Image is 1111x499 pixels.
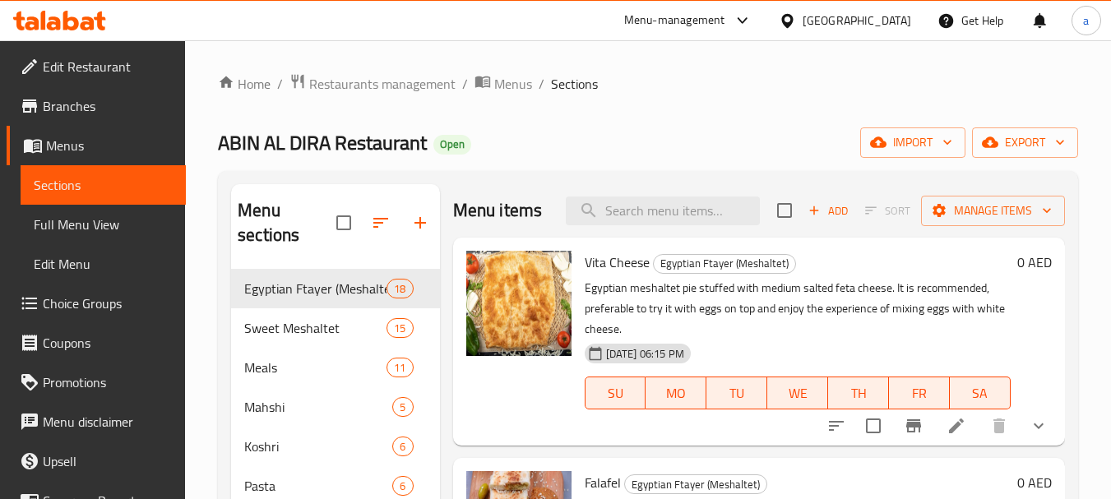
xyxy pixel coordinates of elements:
[387,281,412,297] span: 18
[7,86,186,126] a: Branches
[802,198,854,224] span: Add item
[43,451,173,471] span: Upsell
[1083,12,1089,30] span: a
[7,441,186,481] a: Upsell
[231,427,439,466] div: Koshri6
[43,293,173,313] span: Choice Groups
[21,205,186,244] a: Full Menu View
[956,381,1004,405] span: SA
[7,363,186,402] a: Promotions
[624,11,725,30] div: Menu-management
[7,284,186,323] a: Choice Groups
[400,203,440,243] button: Add section
[706,377,767,409] button: TU
[462,74,468,94] li: /
[774,381,822,405] span: WE
[231,348,439,387] div: Meals11
[453,198,543,223] h2: Menu items
[585,278,1011,340] p: Egyptian meshaltet pie stuffed with medium salted feta cheese. It is recommended, preferable to t...
[387,318,413,338] div: items
[387,321,412,336] span: 15
[393,439,412,455] span: 6
[7,323,186,363] a: Coupons
[817,406,856,446] button: sort-choices
[393,478,412,494] span: 6
[934,201,1052,221] span: Manage items
[277,74,283,94] li: /
[34,215,173,234] span: Full Menu View
[652,381,700,405] span: MO
[7,126,186,165] a: Menus
[392,437,413,456] div: items
[244,358,387,377] span: Meals
[218,73,1078,95] nav: breadcrumb
[585,470,621,495] span: Falafel
[566,196,760,225] input: search
[43,372,173,392] span: Promotions
[654,254,795,273] span: Egyptian Ftayer (Meshaltet)
[21,244,186,284] a: Edit Menu
[985,132,1065,153] span: export
[979,406,1019,446] button: delete
[393,400,412,415] span: 5
[244,476,392,496] span: Pasta
[7,47,186,86] a: Edit Restaurant
[802,198,854,224] button: Add
[494,74,532,94] span: Menus
[244,318,387,338] span: Sweet Meshaltet
[238,198,336,247] h2: Menu sections
[244,397,392,417] span: Mahshi
[873,132,952,153] span: import
[387,358,413,377] div: items
[806,201,850,220] span: Add
[387,279,413,298] div: items
[860,127,965,158] button: import
[309,74,456,94] span: Restaurants management
[585,250,650,275] span: Vita Cheese
[43,96,173,116] span: Branches
[43,333,173,353] span: Coupons
[585,377,646,409] button: SU
[244,279,387,298] span: Egyptian Ftayer (Meshaltet)
[653,254,796,274] div: Egyptian Ftayer (Meshaltet)
[947,416,966,436] a: Edit menu item
[43,412,173,432] span: Menu disclaimer
[218,124,427,161] span: ABIN AL DIRA Restaurant
[856,409,891,443] span: Select to update
[231,387,439,427] div: Mahshi5
[950,377,1011,409] button: SA
[624,474,767,494] div: Egyptian Ftayer (Meshaltet)
[1019,406,1058,446] button: show more
[361,203,400,243] span: Sort sections
[244,437,392,456] div: Koshri
[1017,251,1052,274] h6: 0 AED
[43,57,173,76] span: Edit Restaurant
[894,406,933,446] button: Branch-specific-item
[7,402,186,441] a: Menu disclaimer
[34,254,173,274] span: Edit Menu
[433,137,471,151] span: Open
[921,196,1065,226] button: Manage items
[599,346,691,362] span: [DATE] 06:15 PM
[646,377,706,409] button: MO
[539,74,544,94] li: /
[231,308,439,348] div: Sweet Meshaltet15
[803,12,911,30] div: [GEOGRAPHIC_DATA]
[854,198,921,224] span: Select section first
[835,381,882,405] span: TH
[218,74,271,94] a: Home
[387,360,412,376] span: 11
[466,251,572,356] img: Vita Cheese
[896,381,943,405] span: FR
[625,475,766,494] span: Egyptian Ftayer (Meshaltet)
[34,175,173,195] span: Sections
[474,73,532,95] a: Menus
[326,206,361,240] span: Select all sections
[1029,416,1049,436] svg: Show Choices
[828,377,889,409] button: TH
[1017,471,1052,494] h6: 0 AED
